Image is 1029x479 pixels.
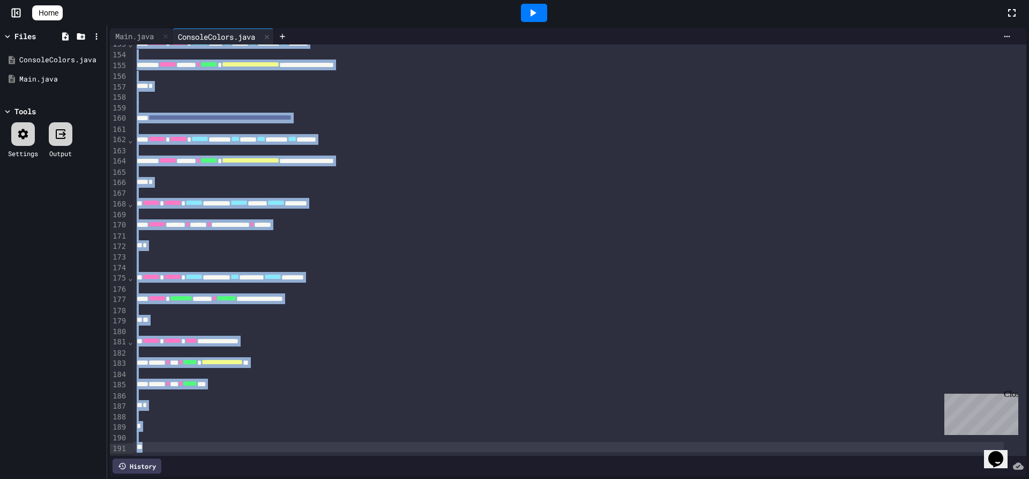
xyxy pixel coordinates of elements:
div: 182 [110,348,128,359]
span: Fold line [128,136,133,144]
div: 184 [110,370,128,380]
div: 175 [110,273,128,284]
div: 181 [110,337,128,348]
div: 165 [110,167,128,178]
div: Main.java [19,74,103,85]
div: Files [14,31,36,42]
div: Settings [8,149,38,158]
div: ConsoleColors.java [173,28,274,45]
div: 190 [110,433,128,444]
div: 156 [110,71,128,82]
div: 154 [110,50,128,61]
div: 191 [110,444,128,454]
div: 161 [110,124,128,135]
span: Fold line [128,200,133,208]
div: 167 [110,188,128,199]
div: ConsoleColors.java [173,31,260,42]
iframe: chat widget [940,389,1018,435]
div: History [113,459,161,474]
div: 171 [110,231,128,242]
div: 185 [110,380,128,390]
div: 158 [110,92,128,103]
div: 160 [110,113,128,124]
div: 168 [110,199,128,210]
span: Fold line [128,337,133,346]
div: 170 [110,220,128,231]
span: Fold line [128,40,133,48]
span: Home [39,8,58,18]
div: Tools [14,106,36,117]
div: 155 [110,61,128,71]
div: 169 [110,210,128,220]
a: Home [32,5,63,20]
div: Main.java [110,31,159,42]
div: 179 [110,316,128,327]
div: 159 [110,103,128,114]
div: Main.java [110,28,173,45]
div: 164 [110,156,128,167]
div: 176 [110,284,128,295]
div: 183 [110,358,128,369]
span: Fold line [128,274,133,282]
div: 173 [110,252,128,263]
div: Chat with us now!Close [4,4,74,68]
iframe: chat widget [984,436,1018,468]
div: 153 [110,39,128,50]
div: 166 [110,178,128,188]
div: 178 [110,306,128,316]
div: 188 [110,412,128,423]
div: 172 [110,241,128,252]
div: 187 [110,401,128,412]
div: 163 [110,146,128,157]
div: 174 [110,263,128,274]
div: 189 [110,422,128,433]
div: 177 [110,294,128,305]
div: 157 [110,82,128,93]
div: 186 [110,391,128,402]
div: 180 [110,327,128,337]
div: 162 [110,135,128,145]
div: ConsoleColors.java [19,55,103,65]
div: Output [49,149,72,158]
